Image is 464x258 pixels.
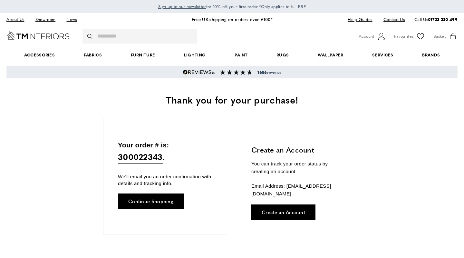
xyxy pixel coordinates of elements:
[62,15,82,24] a: News
[257,70,281,75] span: reviews
[6,15,29,24] a: About Us
[158,4,206,9] span: Sign up to our newsletter
[116,45,169,65] a: Furniture
[257,69,267,75] strong: 1656
[394,32,425,41] a: Favourites
[379,15,405,24] a: Contact Us
[118,193,184,209] a: Continue Shopping
[220,45,262,65] a: Paint
[359,33,374,40] span: Account
[169,45,220,65] a: Lighting
[10,45,69,65] span: Accessories
[262,45,303,65] a: Rugs
[166,93,298,106] span: Thank you for your purchase!
[358,45,408,65] a: Services
[251,145,346,155] h3: Create an Account
[118,173,212,187] p: We'll email you an order confirmation with details and tracking info.
[69,45,116,65] a: Fabrics
[251,182,346,198] p: Email Address: [EMAIL_ADDRESS][DOMAIN_NAME]
[251,160,346,175] p: You can track your order status by creating an account.
[394,33,413,40] span: Favourites
[87,29,94,44] button: Search
[118,140,212,164] p: Your order # is: .
[183,70,215,75] img: Reviews.io 5 stars
[6,31,70,40] a: Go to Home page
[31,15,60,24] a: Showroom
[220,70,252,75] img: Reviews section
[118,150,163,164] span: 300022343
[251,204,315,220] a: Create an Account
[128,199,173,203] span: Continue Shopping
[408,45,454,65] a: Brands
[414,16,458,23] p: Call Us
[428,16,458,22] a: 01733 230 499
[343,15,377,24] a: Help Guides
[192,16,272,22] a: Free UK shipping on orders over £100*
[262,210,305,214] span: Create an Account
[359,32,386,41] button: Customer Account
[158,3,206,10] a: Sign up to our newsletter
[158,4,306,9] span: for 10% off your first order *Only applies to full RRP
[303,45,358,65] a: Wallpaper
